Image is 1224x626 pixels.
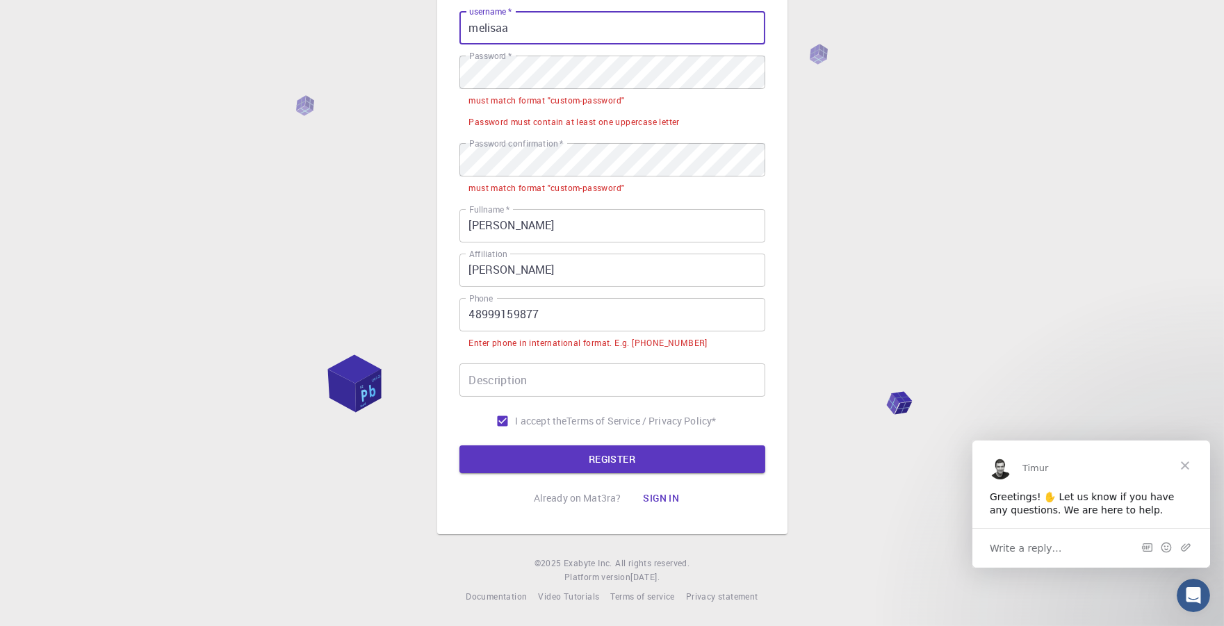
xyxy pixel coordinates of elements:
[630,570,660,584] a: [DATE].
[459,445,765,473] button: REGISTER
[469,115,680,129] div: Password must contain at least one uppercase letter
[686,591,758,602] span: Privacy statement
[686,590,758,604] a: Privacy statement
[466,590,527,604] a: Documentation
[469,6,512,17] label: username
[564,557,612,568] span: Exabyte Inc.
[972,440,1210,568] iframe: Intercom live chat message
[615,557,689,570] span: All rights reserved.
[469,248,507,260] label: Affiliation
[564,557,612,570] a: Exabyte Inc.
[538,590,599,604] a: Video Tutorials
[466,591,527,602] span: Documentation
[469,204,509,215] label: Fullname
[564,570,630,584] span: Platform version
[469,293,493,304] label: Phone
[469,94,625,108] div: must match format "custom-password"
[566,414,716,428] a: Terms of Service / Privacy Policy*
[469,138,563,149] label: Password confirmation
[534,491,621,505] p: Already on Mat3ra?
[630,571,660,582] span: [DATE] .
[538,591,599,602] span: Video Tutorials
[1177,579,1210,612] iframe: Intercom live chat
[610,590,674,604] a: Terms of service
[535,557,564,570] span: © 2025
[469,336,708,350] div: Enter phone in international format. E.g. [PHONE_NUMBER]
[469,50,512,62] label: Password
[566,414,716,428] p: Terms of Service / Privacy Policy *
[516,414,567,428] span: I accept the
[469,181,625,195] div: must match format "custom-password"
[610,591,674,602] span: Terms of service
[632,484,690,512] button: Sign in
